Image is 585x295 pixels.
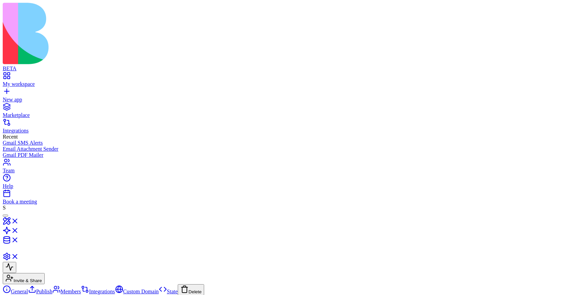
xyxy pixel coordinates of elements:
span: S [3,205,6,211]
img: logo [3,3,275,64]
div: Integrations [3,128,582,134]
button: Invite & Share [3,273,45,284]
a: Book a meeting [3,193,582,205]
div: New app [3,97,582,103]
div: Team [3,168,582,174]
a: Help [3,177,582,189]
div: Marketplace [3,112,582,118]
a: Custom Domain [115,289,159,294]
a: Integrations [3,122,582,134]
div: Help [3,183,582,189]
div: BETA [3,66,582,72]
a: Gmail PDF Mailer [3,152,582,158]
a: Marketplace [3,106,582,118]
a: Members [52,289,81,294]
div: Book a meeting [3,199,582,205]
a: Team [3,162,582,174]
a: New app [3,91,582,103]
a: My workspace [3,75,582,87]
div: My workspace [3,81,582,87]
a: State [159,289,178,294]
span: Recent [3,134,18,140]
a: Integrations [81,289,115,294]
a: BETA [3,59,582,72]
a: Gmail SMS Alerts [3,140,582,146]
a: Publish [28,289,52,294]
a: Email Attachment Sender [3,146,582,152]
a: General [3,289,28,294]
